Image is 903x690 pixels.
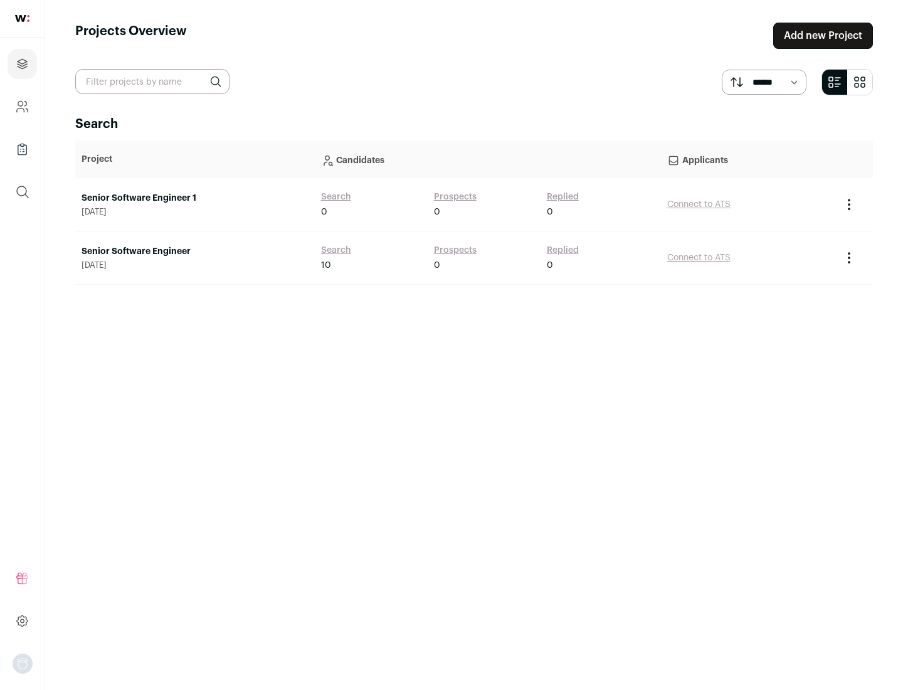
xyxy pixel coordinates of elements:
[547,259,553,272] span: 0
[842,250,857,265] button: Project Actions
[13,654,33,674] img: nopic.png
[82,245,309,258] a: Senior Software Engineer
[8,49,37,79] a: Projects
[321,259,331,272] span: 10
[547,244,579,257] a: Replied
[547,206,553,218] span: 0
[321,244,351,257] a: Search
[434,191,477,203] a: Prospects
[8,134,37,164] a: Company Lists
[82,207,309,217] span: [DATE]
[8,92,37,122] a: Company and ATS Settings
[75,115,873,133] h2: Search
[321,191,351,203] a: Search
[321,206,327,218] span: 0
[667,200,731,209] a: Connect to ATS
[547,191,579,203] a: Replied
[82,153,309,166] p: Project
[434,206,440,218] span: 0
[842,197,857,212] button: Project Actions
[321,147,655,172] p: Candidates
[13,654,33,674] button: Open dropdown
[82,260,309,270] span: [DATE]
[667,147,829,172] p: Applicants
[434,259,440,272] span: 0
[75,69,230,94] input: Filter projects by name
[667,253,731,262] a: Connect to ATS
[75,23,187,49] h1: Projects Overview
[15,15,29,22] img: wellfound-shorthand-0d5821cbd27db2630d0214b213865d53afaa358527fdda9d0ea32b1df1b89c2c.svg
[434,244,477,257] a: Prospects
[773,23,873,49] a: Add new Project
[82,192,309,204] a: Senior Software Engineer 1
